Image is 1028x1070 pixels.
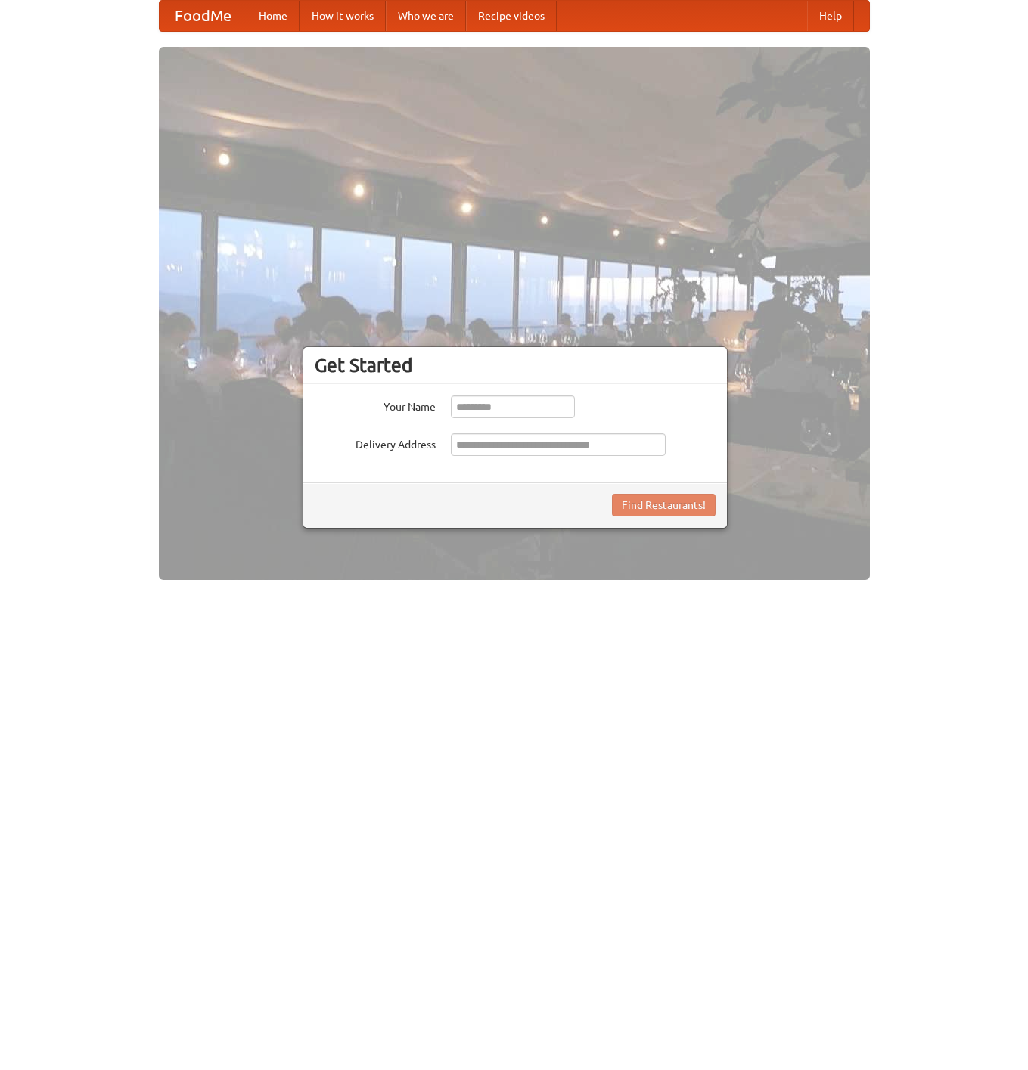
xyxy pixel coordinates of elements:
[315,433,436,452] label: Delivery Address
[315,354,716,377] h3: Get Started
[160,1,247,31] a: FoodMe
[612,494,716,516] button: Find Restaurants!
[386,1,466,31] a: Who we are
[315,395,436,414] label: Your Name
[807,1,854,31] a: Help
[247,1,300,31] a: Home
[466,1,557,31] a: Recipe videos
[300,1,386,31] a: How it works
